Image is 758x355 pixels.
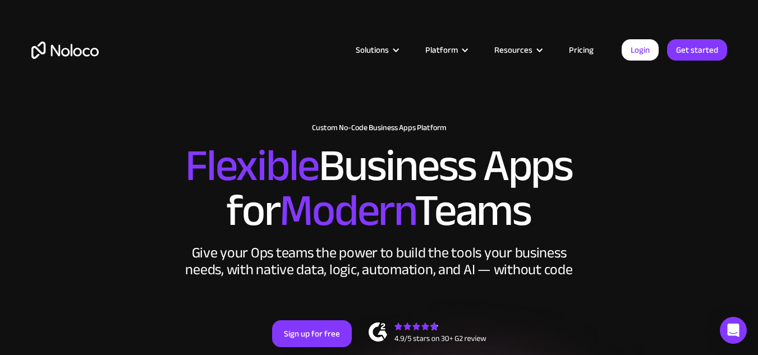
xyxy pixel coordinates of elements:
[31,123,727,132] h1: Custom No-Code Business Apps Platform
[480,43,555,57] div: Resources
[720,317,747,344] div: Open Intercom Messenger
[356,43,389,57] div: Solutions
[185,124,319,208] span: Flexible
[411,43,480,57] div: Platform
[272,320,352,347] a: Sign up for free
[622,39,659,61] a: Login
[31,144,727,233] h2: Business Apps for Teams
[279,169,415,252] span: Modern
[31,42,99,59] a: home
[183,245,576,278] div: Give your Ops teams the power to build the tools your business needs, with native data, logic, au...
[555,43,608,57] a: Pricing
[342,43,411,57] div: Solutions
[667,39,727,61] a: Get started
[494,43,532,57] div: Resources
[425,43,458,57] div: Platform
